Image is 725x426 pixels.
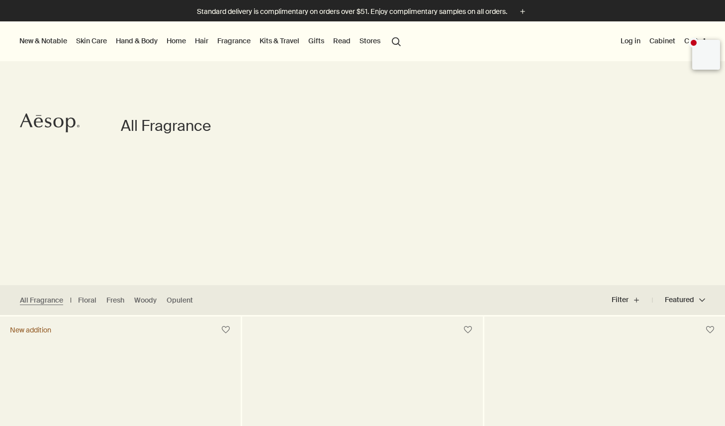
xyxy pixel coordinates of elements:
div: New addition [10,325,51,334]
button: Open search [387,31,405,50]
a: Gifts [306,34,326,47]
a: Home [165,34,188,47]
h1: All Fragrance [121,116,211,136]
svg: Aesop [20,113,80,133]
a: Kits & Travel [258,34,301,47]
a: All Fragrance [20,296,63,305]
button: Featured [652,288,705,312]
button: Save to cabinet [217,321,235,339]
a: Hand & Body [114,34,160,47]
a: Aesop [17,110,82,138]
a: Cabinet [647,34,677,47]
button: Stores [358,34,382,47]
a: Fragrance [215,34,253,47]
button: Save to cabinet [459,321,477,339]
a: Read [331,34,353,47]
p: Standard delivery is complimentary on orders over $51. Enjoy complimentary samples on all orders. [197,6,507,17]
a: Hair [193,34,210,47]
button: Standard delivery is complimentary on orders over $51. Enjoy complimentary samples on all orders. [197,6,528,17]
nav: primary [17,21,405,61]
button: Filter [612,288,652,312]
button: Cart1 [682,34,708,47]
button: New & Notable [17,34,69,47]
a: Floral [78,296,96,305]
button: Log in [619,34,642,47]
nav: supplementary [619,21,708,61]
button: Save to cabinet [701,321,719,339]
a: Woody [134,296,157,305]
a: Opulent [167,296,193,305]
a: Fresh [106,296,124,305]
a: Skin Care [74,34,109,47]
